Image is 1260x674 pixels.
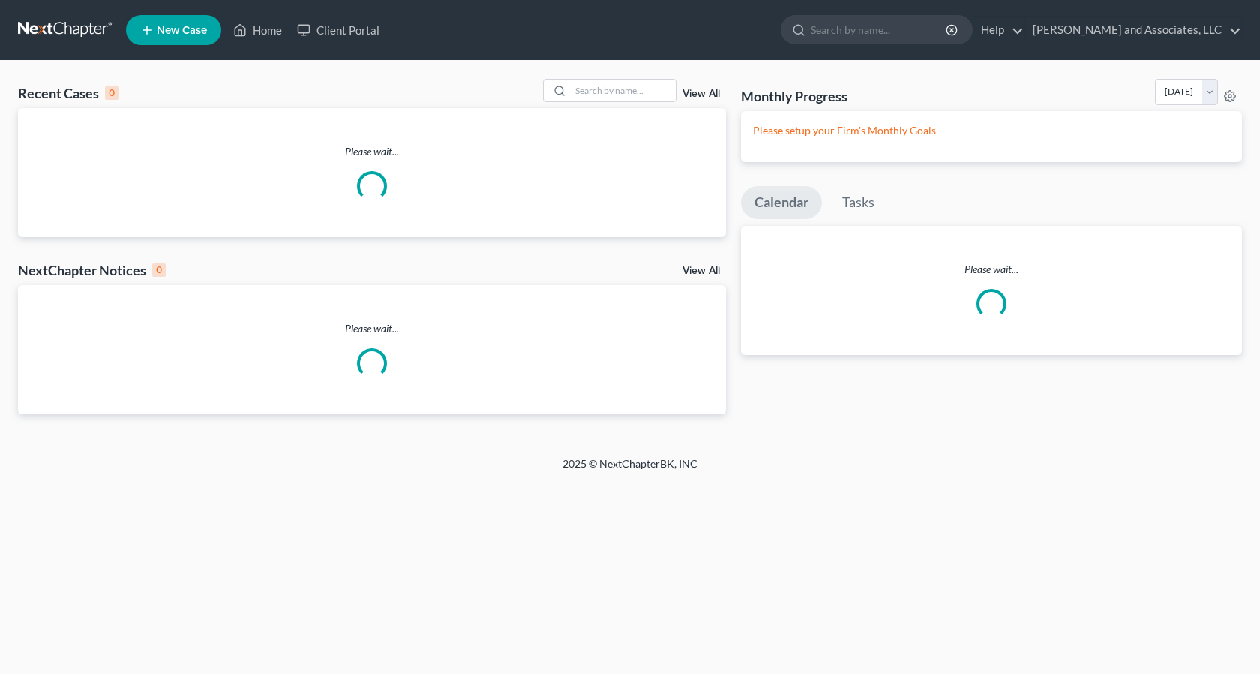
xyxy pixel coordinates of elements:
[973,17,1024,44] a: Help
[682,89,720,99] a: View All
[18,321,726,336] p: Please wait...
[105,86,118,100] div: 0
[682,266,720,276] a: View All
[18,261,166,279] div: NextChapter Notices
[289,17,387,44] a: Client Portal
[202,456,1057,483] div: 2025 © NextChapterBK, INC
[152,263,166,277] div: 0
[753,123,1230,138] p: Please setup your Firm's Monthly Goals
[571,80,676,101] input: Search by name...
[226,17,289,44] a: Home
[829,186,888,219] a: Tasks
[741,262,1242,277] p: Please wait...
[811,16,948,44] input: Search by name...
[18,84,118,102] div: Recent Cases
[741,87,847,105] h3: Monthly Progress
[1025,17,1241,44] a: [PERSON_NAME] and Associates, LLC
[18,144,726,159] p: Please wait...
[157,25,207,36] span: New Case
[741,186,822,219] a: Calendar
